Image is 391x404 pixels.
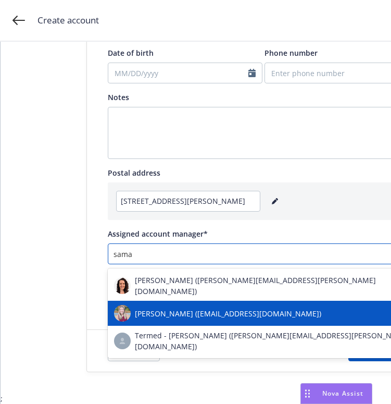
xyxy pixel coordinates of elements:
img: photo [114,305,131,322]
div: ; [1,42,391,404]
a: editPencil [269,195,281,207]
span: Create account [37,14,99,27]
img: photo [114,277,131,294]
span: [PERSON_NAME] ([EMAIL_ADDRESS][DOMAIN_NAME]) [135,308,321,319]
span: Date of birth [108,48,154,58]
input: MM/DD/yyyy [108,63,262,83]
div: Drag to move [301,384,314,403]
span: Assigned account manager* [108,229,208,239]
span: [STREET_ADDRESS][PERSON_NAME] [121,195,245,206]
span: Notes [108,92,129,102]
span: Phone number [264,48,318,58]
span: Postal address [108,168,160,178]
button: Nova Assist [300,383,372,404]
span: Nova Assist [322,389,363,398]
